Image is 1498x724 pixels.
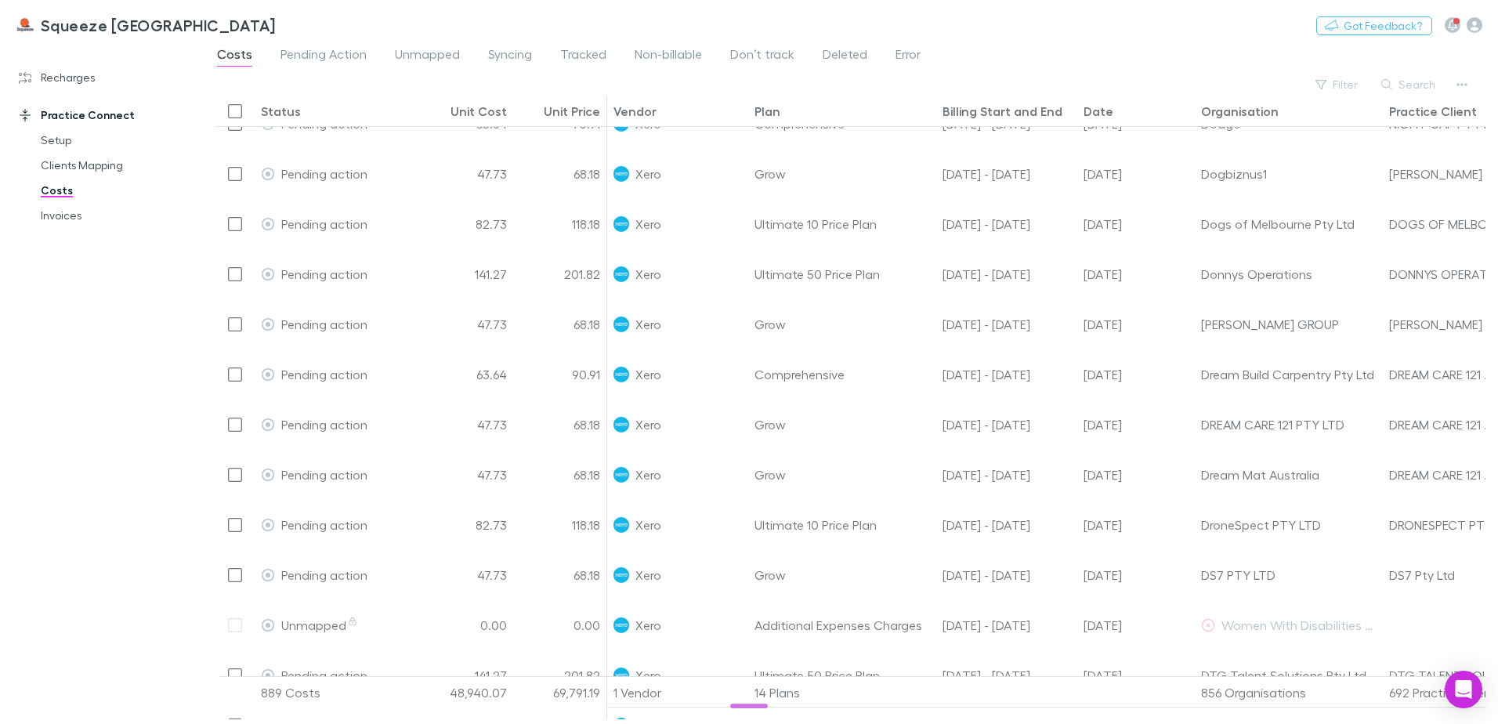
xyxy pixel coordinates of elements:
[613,417,629,433] img: Xero's Logo
[419,550,513,600] div: 47.73
[1201,249,1377,299] div: Donnys Operations
[281,617,359,632] span: Unmapped
[1084,103,1113,119] div: Date
[261,103,301,119] div: Status
[3,65,212,90] a: Recharges
[748,600,936,650] div: Additional Expenses Charges
[748,650,936,700] div: Ultimate 50 Price Plan
[16,16,34,34] img: Squeeze North Sydney's Logo
[1077,650,1195,700] div: 10 Sep 2025
[635,500,661,549] span: Xero
[281,216,367,231] span: Pending action
[1201,299,1377,349] div: [PERSON_NAME] GROUP
[748,299,936,349] div: Grow
[936,650,1077,700] div: 10 Sep - 09 Oct 25
[419,299,513,349] div: 47.73
[1389,149,1482,198] div: [PERSON_NAME]
[25,203,212,228] a: Invoices
[635,550,661,599] span: Xero
[6,6,285,44] a: Squeeze [GEOGRAPHIC_DATA]
[1389,450,1497,499] div: DREAM CARE 121 PTY LTD
[1077,249,1195,299] div: 10 Sep 2025
[1077,299,1195,349] div: 10 Sep 2025
[748,550,936,600] div: Grow
[1077,199,1195,249] div: 10 Sep 2025
[1077,149,1195,199] div: 10 Sep 2025
[419,400,513,450] div: 47.73
[748,199,936,249] div: Ultimate 10 Price Plan
[281,467,367,482] span: Pending action
[613,103,657,119] div: Vendor
[513,550,607,600] div: 68.18
[419,199,513,249] div: 82.73
[513,650,607,700] div: 201.82
[1077,450,1195,500] div: 10 Sep 2025
[217,46,252,67] span: Costs
[419,450,513,500] div: 47.73
[513,349,607,400] div: 90.91
[419,149,513,199] div: 47.73
[419,677,513,708] div: 48,940.07
[635,249,661,299] span: Xero
[613,367,629,382] img: Xero's Logo
[3,103,212,128] a: Practice Connect
[419,650,513,700] div: 141.27
[488,46,532,67] span: Syncing
[823,46,867,67] span: Deleted
[607,677,748,708] div: 1 Vendor
[513,149,607,199] div: 68.18
[513,450,607,500] div: 68.18
[613,668,629,683] img: Xero's Logo
[936,600,1077,650] div: 10 Aug - 09 Sep 25
[1389,650,1497,700] div: DTG TALENT SOLUTIONS PTY LTD
[1195,677,1383,708] div: 856 Organisations
[513,600,607,650] div: 0.00
[1201,349,1377,399] div: Dream Build Carpentry Pty Ltd
[1389,249,1497,299] div: DONNYS OPERATIONS PTY LTD
[419,249,513,299] div: 141.27
[936,450,1077,500] div: 10 Sep - 09 Oct 25
[395,46,460,67] span: Unmapped
[1077,600,1195,650] div: 10 Sep 2025
[635,46,702,67] span: Non-billable
[613,617,629,633] img: Xero's Logo
[1201,500,1377,549] div: DroneSpect PTY LTD
[613,317,629,332] img: Xero's Logo
[613,567,629,583] img: Xero's Logo
[943,103,1062,119] div: Billing Start and End
[25,178,212,203] a: Costs
[613,266,629,282] img: Xero's Logo
[1389,299,1482,349] div: [PERSON_NAME]
[1077,349,1195,400] div: 10 Sep 2025
[281,266,367,281] span: Pending action
[896,46,921,67] span: Error
[281,517,367,532] span: Pending action
[1201,199,1377,248] div: Dogs of Melbourne Pty Ltd
[936,299,1077,349] div: 10 Sep - 09 Oct 25
[1445,671,1482,708] div: Open Intercom Messenger
[1389,199,1497,248] div: DOGS OF MELBOURNE PTY LTD
[748,450,936,500] div: Grow
[635,400,661,449] span: Xero
[748,349,936,400] div: Comprehensive
[1389,500,1497,549] div: DRONESPECT PTY LTD
[513,299,607,349] div: 68.18
[513,500,607,550] div: 118.18
[281,367,367,382] span: Pending action
[635,349,661,399] span: Xero
[1201,650,1377,700] div: DTG Talent Solutions Pty Ltd
[748,500,936,550] div: Ultimate 10 Price Plan
[1201,103,1279,119] div: Organisation
[635,650,661,700] span: Xero
[754,103,780,119] div: Plan
[1389,400,1497,449] div: DREAM CARE 121 PTY LTD
[748,149,936,199] div: Grow
[936,249,1077,299] div: 10 Sep - 09 Oct 25
[255,677,419,708] div: 889 Costs
[513,199,607,249] div: 118.18
[1077,400,1195,450] div: 10 Sep 2025
[281,417,367,432] span: Pending action
[613,467,629,483] img: Xero's Logo
[635,149,661,198] span: Xero
[936,550,1077,600] div: 10 Sep - 09 Oct 25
